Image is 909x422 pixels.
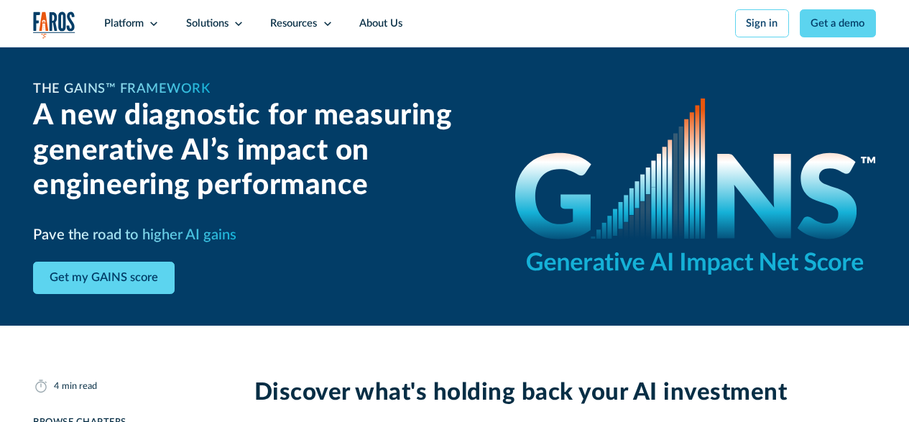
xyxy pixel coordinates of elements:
div: Platform [104,16,144,32]
a: Sign in [735,9,789,37]
img: GAINS - the Generative AI Impact Net Score logo [515,98,876,275]
div: min read [62,380,97,393]
a: home [33,12,75,39]
div: Solutions [186,16,229,32]
h3: Pave the road to higher AI gains [33,224,236,246]
div: 4 [54,380,59,393]
img: Logo of the analytics and reporting company Faros. [33,12,75,39]
h2: Discover what's holding back your AI investment [254,378,876,407]
h1: The GAINS™ Framework [33,79,210,98]
a: Get my GAINS score [33,262,175,294]
a: Get a demo [800,9,876,37]
div: Resources [270,16,317,32]
h2: A new diagnostic for measuring generative AI’s impact on engineering performance [33,98,484,203]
